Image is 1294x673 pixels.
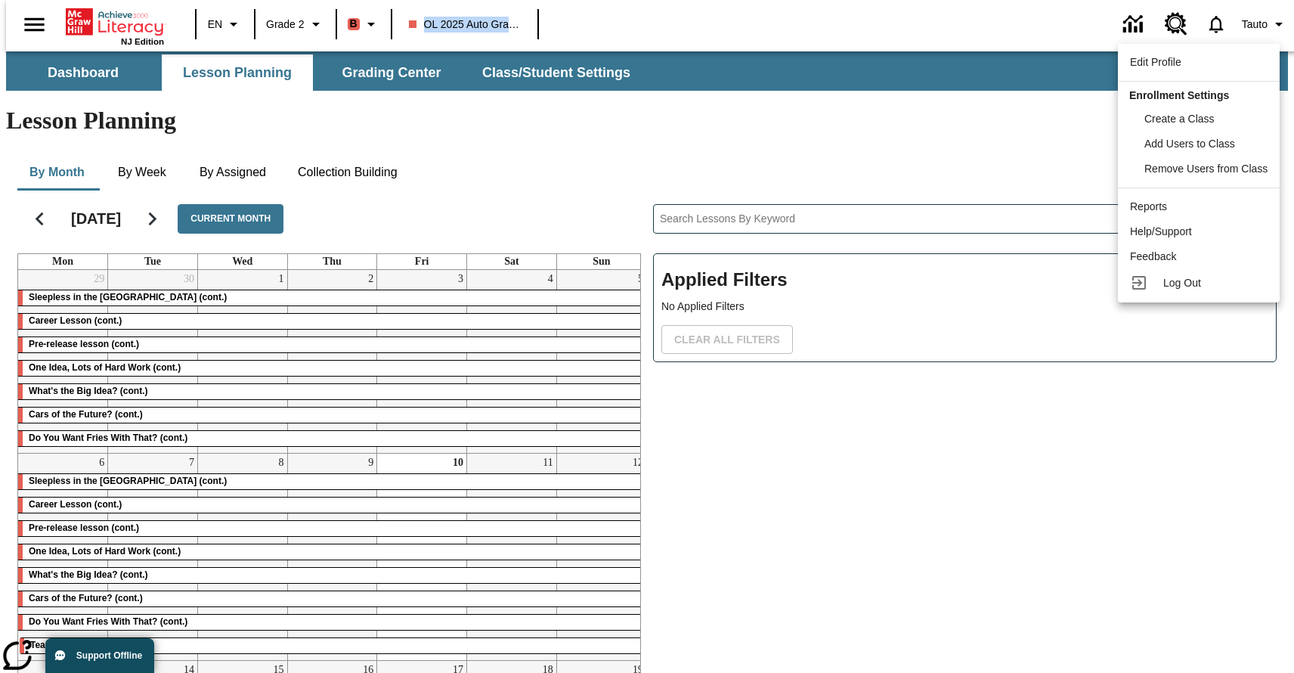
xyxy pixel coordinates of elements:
[1144,113,1215,125] span: Create a Class
[1130,56,1181,68] span: Edit Profile
[1130,200,1167,212] span: Reports
[1129,89,1229,101] span: Enrollment Settings
[1130,225,1192,237] span: Help/Support
[1130,250,1176,262] span: Feedback
[1144,138,1235,150] span: Add Users to Class
[1144,163,1268,175] span: Remove Users from Class
[1163,277,1201,289] span: Log Out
